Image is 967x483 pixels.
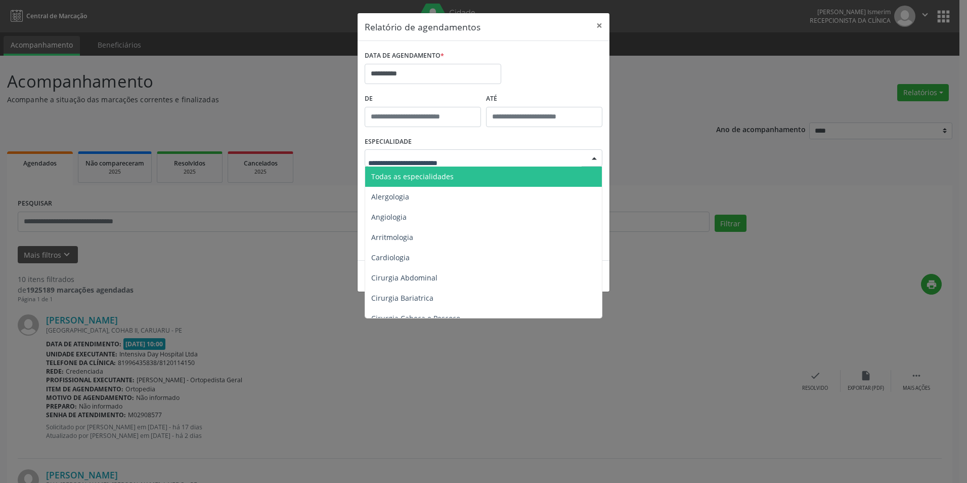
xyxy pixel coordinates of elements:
[365,134,412,150] label: ESPECIALIDADE
[589,13,609,38] button: Close
[365,91,481,107] label: De
[365,20,480,33] h5: Relatório de agendamentos
[371,192,409,202] span: Alergologia
[486,91,602,107] label: ATÉ
[371,232,413,242] span: Arritmologia
[371,212,407,222] span: Angiologia
[365,48,444,64] label: DATA DE AGENDAMENTO
[371,293,433,303] span: Cirurgia Bariatrica
[371,273,437,283] span: Cirurgia Abdominal
[371,172,454,181] span: Todas as especialidades
[371,313,460,323] span: Cirurgia Cabeça e Pescoço
[371,253,410,262] span: Cardiologia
